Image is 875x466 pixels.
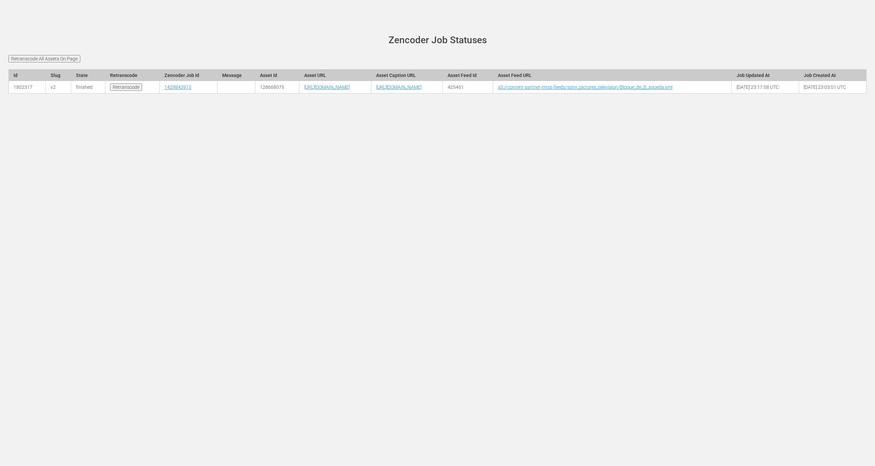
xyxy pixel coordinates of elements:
[255,81,299,94] td: 128668075
[799,81,867,94] td: [DATE] 23:03:01 UTC
[71,69,105,81] th: State
[732,81,799,94] td: [DATE] 23:17:58 UTC
[443,69,493,81] th: Asset Feed Id
[732,69,799,81] th: Job Updated At
[164,84,191,90] a: 1429843915
[46,69,71,81] th: Slug
[498,84,672,90] a: s3://content-partner-mrss-feeds/sony_pictures_television/Bloque_de_B_squeda.xml
[105,69,160,81] th: Retranscode
[799,69,867,81] th: Job Created At
[110,83,142,91] input: Retranscode
[304,84,350,90] a: [URL][DOMAIN_NAME]
[8,55,80,62] input: Retranscode All Assets On Page
[255,69,299,81] th: Asset Id
[376,84,422,90] a: [URL][DOMAIN_NAME]
[443,81,493,94] td: 425451
[299,69,371,81] th: Asset URL
[46,81,71,94] td: v2
[493,69,732,81] th: Asset Feed URL
[371,69,443,81] th: Asset Caption URL
[71,81,105,94] td: finished
[159,69,217,81] th: Zencoder Job Id
[217,69,255,81] th: Message
[9,81,46,94] td: 1802317
[18,35,857,46] h1: Zencoder Job Statuses
[9,69,46,81] th: Id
